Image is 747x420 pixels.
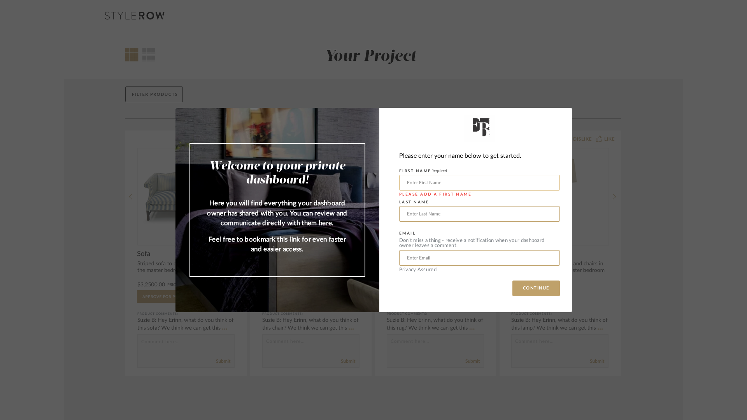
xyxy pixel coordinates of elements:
[399,169,447,173] label: FIRST NAME
[512,281,560,296] button: CONTINUE
[399,175,560,191] input: Enter First Name
[431,169,447,173] span: Required
[399,250,560,266] input: Enter Email
[399,206,560,222] input: Enter Last Name
[399,200,430,205] label: LAST NAME
[206,198,349,228] p: Here you will find everything your dashboard owner has shared with you. You can review and commun...
[399,267,560,272] div: Privacy Assured
[399,151,560,161] div: Please enter your name below to get started.
[399,231,416,236] label: EMAIL
[206,235,349,254] p: Feel free to bookmark this link for even faster and easier access.
[399,191,560,198] div: Please add a first name
[399,238,560,248] div: Don’t miss a thing - receive a notification when your dashboard owner leaves a comment.
[206,159,349,187] h2: Welcome to your private dashboard!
